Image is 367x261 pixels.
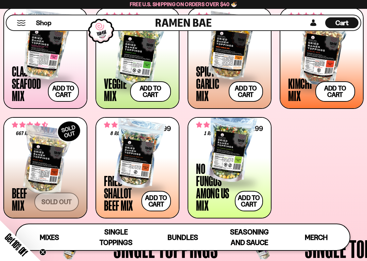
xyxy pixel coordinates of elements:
[3,231,30,258] span: Get 10% Off
[12,65,45,102] div: Classic Seafood Mix
[196,162,231,211] div: No Fungus Among Us Mix
[16,224,83,250] a: Mixes
[280,8,364,109] a: 4.76 stars 426 reviews $25.99 Kimchi Mix Add to cart
[48,81,79,102] button: Add to cart
[12,187,31,211] div: Beef Mix
[168,233,198,242] span: Bundles
[130,1,238,7] span: Free U.S. Shipping on Orders over $40 🍜
[230,228,269,247] span: Seasoning and Sauce
[335,19,349,27] span: Cart
[36,18,51,28] span: Shop
[288,77,312,102] div: Kimchi Mix
[3,117,87,218] a: SOLDOUT 4.64 stars 667 reviews Beef Mix Sold out
[141,191,171,211] button: Add to cart
[100,228,133,247] span: Single Toppings
[40,233,59,242] span: Mixes
[130,81,171,102] button: Add to cart
[17,20,26,26] button: Mobile Menu Trigger
[36,17,51,28] a: Shop
[188,8,272,109] a: 4.75 stars 941 reviews $25.99 Spicy Garlic Mix Add to cart
[229,81,263,102] button: Add to cart
[54,118,84,145] div: SOLD OUT
[188,117,272,218] a: 5.00 stars 1 review $24.99 No Fungus Among Us Mix Add to cart
[83,224,149,250] a: Single Toppings
[150,224,216,250] a: Bundles
[325,15,359,30] a: Cart
[196,65,225,102] div: Spicy Garlic Mix
[3,8,87,109] a: 4.68 stars 2792 reviews $26.99 Classic Seafood Mix Add to cart
[39,249,46,256] button: Close teaser
[12,120,48,129] span: 4.64 stars
[95,117,179,218] a: 4.62 stars 8 reviews $31.99 Fried Shallot Beef Mix Add to cart
[104,175,138,211] div: Fried Shallot Beef Mix
[283,224,350,250] a: Merch
[315,81,355,102] button: Add to cart
[216,224,283,250] a: Seasoning and Sauce
[235,191,263,211] button: Add to cart
[95,8,179,109] a: 4.76 stars 1392 reviews $24.99 Veggie Mix Add to cart
[305,233,328,242] span: Merch
[104,77,127,102] div: Veggie Mix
